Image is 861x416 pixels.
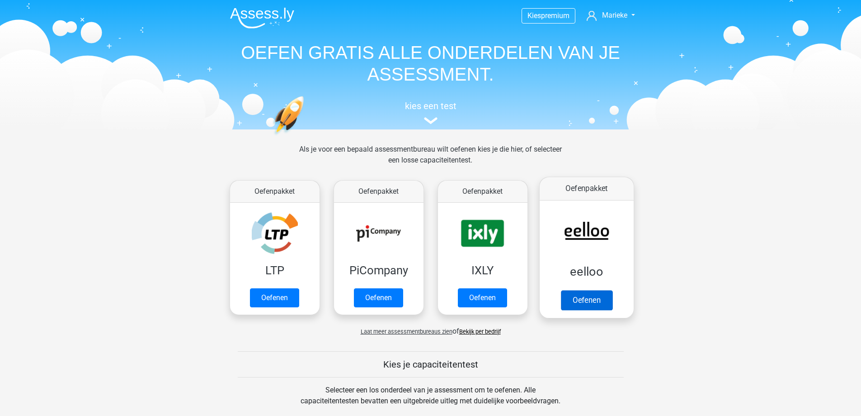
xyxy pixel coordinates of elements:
[424,117,438,124] img: assessment
[223,100,639,111] h5: kies een test
[223,319,639,337] div: of
[292,144,569,177] div: Als je voor een bepaald assessmentbureau wilt oefenen kies je die hier, of selecteer een losse ca...
[354,288,403,307] a: Oefenen
[230,7,294,29] img: Assessly
[250,288,299,307] a: Oefenen
[583,10,638,21] a: Marieke
[459,328,501,335] a: Bekijk per bedrijf
[223,100,639,124] a: kies een test
[522,10,575,22] a: Kiespremium
[361,328,452,335] span: Laat meer assessmentbureaus zien
[541,11,569,20] span: premium
[560,290,612,310] a: Oefenen
[223,42,639,85] h1: OEFEN GRATIS ALLE ONDERDELEN VAN JE ASSESSMENT.
[238,359,624,370] h5: Kies je capaciteitentest
[527,11,541,20] span: Kies
[273,96,339,178] img: oefenen
[458,288,507,307] a: Oefenen
[602,11,627,19] span: Marieke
